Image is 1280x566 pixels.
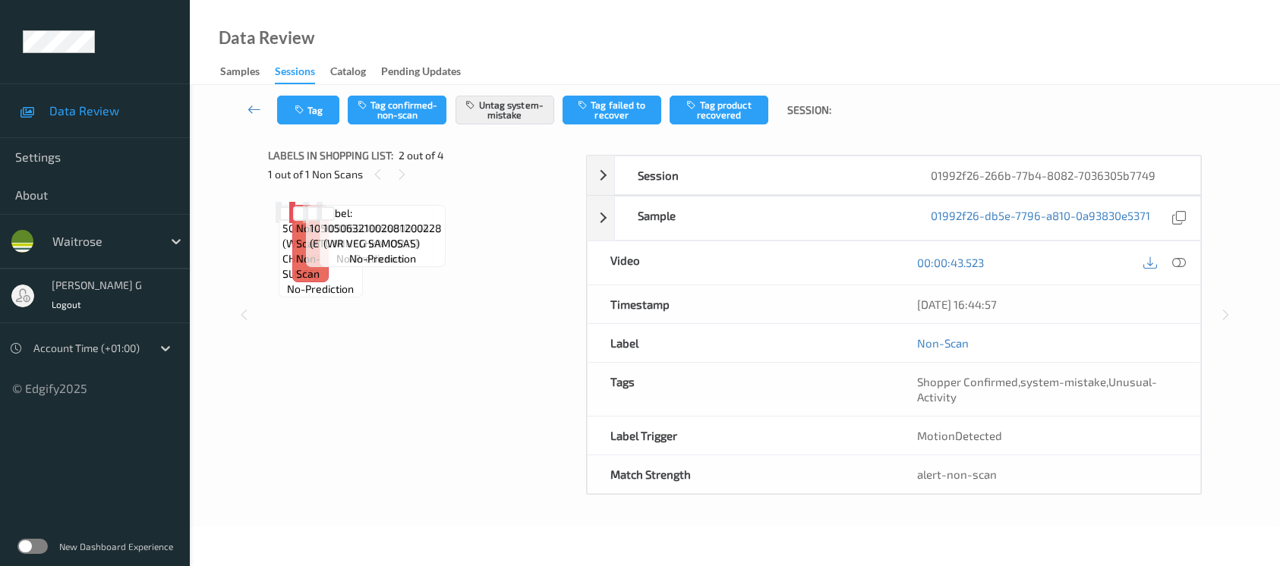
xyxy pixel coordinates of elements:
[296,206,325,251] span: Label: Non-Scan
[917,297,1178,312] div: [DATE] 16:44:57
[277,96,339,124] button: Tag
[894,417,1201,454] div: MotionDetected
[220,61,275,83] a: Samples
[908,156,1201,194] div: 01992f26-266b-77b4-8082-7036305b7749
[220,64,260,83] div: Samples
[587,196,1201,241] div: Sample01992f26-db5e-7796-a810-0a93830e5371
[381,61,476,83] a: Pending Updates
[1020,375,1106,388] span: system-mistake
[917,375,1157,404] span: Unusual-Activity
[323,206,442,251] span: Label: 10506321002081200228 (WR VEG SAMOSAS)
[588,324,894,362] div: Label
[399,148,444,163] span: 2 out of 4
[615,197,908,240] div: Sample
[330,64,366,83] div: Catalog
[219,30,314,46] div: Data Review
[381,64,461,83] div: Pending Updates
[588,417,894,454] div: Label Trigger
[588,241,894,285] div: Video
[588,285,894,323] div: Timestamp
[268,165,576,184] div: 1 out of 1 Non Scans
[787,102,831,118] span: Session:
[917,335,969,351] a: Non-Scan
[268,148,393,163] span: Labels in shopping list:
[275,61,330,84] a: Sessions
[670,96,768,124] button: Tag product recovered
[931,208,1150,228] a: 01992f26-db5e-7796-a810-0a93830e5371
[456,96,554,124] button: Untag system-mistake
[282,206,359,281] span: Label: 5063210065813 (WR SL CHICKEN SLICES)
[275,64,315,84] div: Sessions
[348,96,446,124] button: Tag confirmed-non-scan
[917,467,1178,482] div: alert-non-scan
[296,251,325,281] span: non-scan
[330,61,381,83] a: Catalog
[349,251,416,266] span: no-prediction
[917,375,1157,404] span: , ,
[917,255,984,270] a: 00:00:43.523
[587,156,1201,195] div: Session01992f26-266b-77b4-8082-7036305b7749
[588,363,894,416] div: Tags
[917,375,1018,388] span: Shopper Confirmed
[563,96,661,124] button: Tag failed to recover
[588,455,894,493] div: Match Strength
[310,206,430,251] span: Label: 10500016908656800374 (ETC MINI CHKN JOINT)
[615,156,908,194] div: Session
[287,281,354,297] span: no-prediction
